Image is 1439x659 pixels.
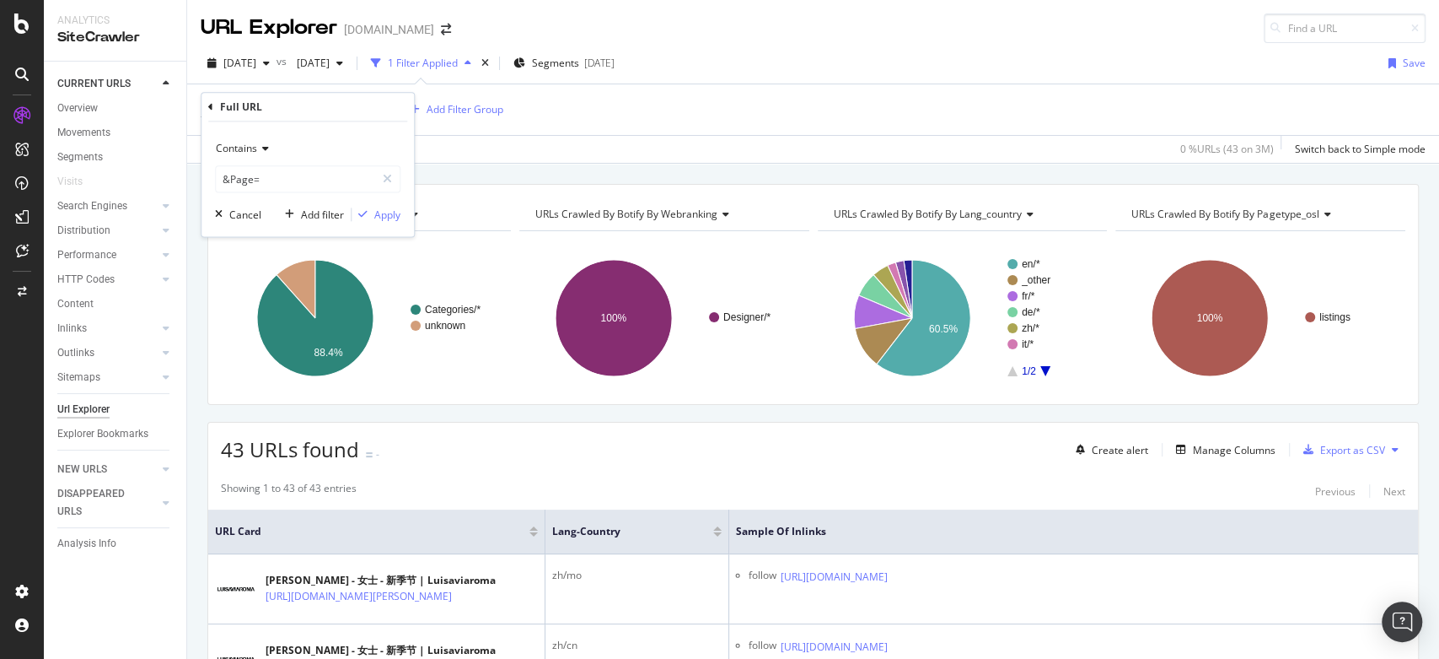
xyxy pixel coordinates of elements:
a: Movements [57,124,175,142]
span: URLs Crawled By Botify By webranking [535,207,717,221]
img: tab_keywords_by_traffic_grey.svg [169,98,183,111]
a: Inlinks [57,320,158,338]
img: main image [215,568,257,610]
span: lang-country [552,524,688,539]
div: follow [749,568,776,586]
div: [DOMAIN_NAME] [344,21,434,38]
a: Distribution [57,222,158,240]
div: Showing 1 to 43 of 43 entries [221,481,357,501]
a: Sitemaps [57,369,158,386]
button: [DATE] [290,50,350,77]
div: zh/mo [552,568,722,583]
div: Create alert [1092,443,1148,457]
div: Add Filter Group [427,102,503,116]
div: times [478,55,492,72]
button: Create alert [1069,436,1148,463]
span: URLs Crawled By Botify By lang_country [834,207,1022,221]
a: Search Engines [57,197,158,215]
button: Add Filter Group [404,100,503,120]
span: Sample of Inlinks [736,524,1386,539]
div: 0 % URLs ( 43 on 3M ) [1180,142,1274,156]
div: Next [1383,484,1405,499]
span: URL Card [215,524,525,539]
div: Search Engines [57,197,127,215]
div: Performance [57,246,116,264]
div: Previous [1315,484,1356,499]
a: Content [57,295,175,313]
div: Content [57,295,94,313]
button: Previous [1315,481,1356,501]
div: Analytics [57,14,173,28]
button: Segments[DATE] [507,50,621,77]
div: [PERSON_NAME] - 女士 - 新季节 | Luisaviaroma [266,643,525,658]
div: DISAPPEARED URLS [57,485,142,521]
button: Apply [352,206,400,223]
div: Explorer Bookmarks [57,425,148,443]
svg: A chart. [221,245,507,392]
div: Export as CSV [1320,443,1385,457]
a: [URL][DOMAIN_NAME][PERSON_NAME] [266,588,452,605]
button: Cancel [208,206,261,223]
input: Find a URL [1264,14,1426,43]
button: Export as CSV [1297,436,1385,463]
div: HTTP Codes [57,271,115,289]
text: 100% [600,312,626,324]
a: Analysis Info [57,535,175,553]
div: Analysis Info [57,535,116,553]
button: 1 Filter Applied [364,50,478,77]
div: Sitemaps [57,369,100,386]
a: [URL][DOMAIN_NAME] [781,639,888,656]
div: Url Explorer [57,401,110,419]
a: HTTP Codes [57,271,158,289]
div: Full URL [220,100,262,114]
div: SiteCrawler [57,28,173,47]
svg: A chart. [1115,245,1401,392]
div: URL Explorer [201,14,337,42]
a: DISAPPEARED URLS [57,485,158,521]
div: - [376,447,379,462]
div: zh/cn [552,638,722,653]
div: Open Intercom Messenger [1382,602,1422,642]
img: website_grey.svg [27,44,40,57]
text: _other [1021,274,1050,286]
span: Contains [216,141,257,155]
a: Url Explorer [57,401,175,419]
div: Apply [374,208,400,222]
div: Visits [57,173,83,191]
div: Cancel [229,208,261,222]
text: listings [1319,311,1350,323]
div: Segments [57,149,103,166]
button: Save [1382,50,1426,77]
a: Overview [57,100,175,117]
div: Add filter [301,208,344,222]
h4: URLs Crawled By Botify By webranking [532,201,794,228]
svg: A chart. [818,245,1103,392]
text: 1/2 [1022,365,1036,377]
div: Distribution [57,222,110,240]
span: URLs Crawled By Botify By pagetype_osl [1131,207,1318,221]
a: [URL][DOMAIN_NAME] [781,569,888,586]
button: Add filter [278,206,344,223]
div: Inlinks [57,320,87,338]
div: Manage Columns [1193,443,1275,457]
text: Designer/* [723,311,771,323]
div: Save [1403,56,1426,70]
text: 60.5% [928,323,957,335]
span: vs [277,54,290,68]
a: Explorer Bookmarks [57,425,175,443]
div: NEW URLS [57,461,107,478]
button: [DATE] [201,50,277,77]
a: NEW URLS [57,461,158,478]
span: 2025 Sep. 15th [223,56,256,70]
text: 88.4% [314,347,343,359]
span: 43 URLs found [221,435,359,463]
svg: A chart. [519,245,805,392]
div: 1 Filter Applied [388,56,458,70]
text: Categories/* [425,304,481,316]
a: CURRENT URLS [57,75,158,93]
button: Manage Columns [1169,440,1275,460]
img: Equal [366,452,373,457]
